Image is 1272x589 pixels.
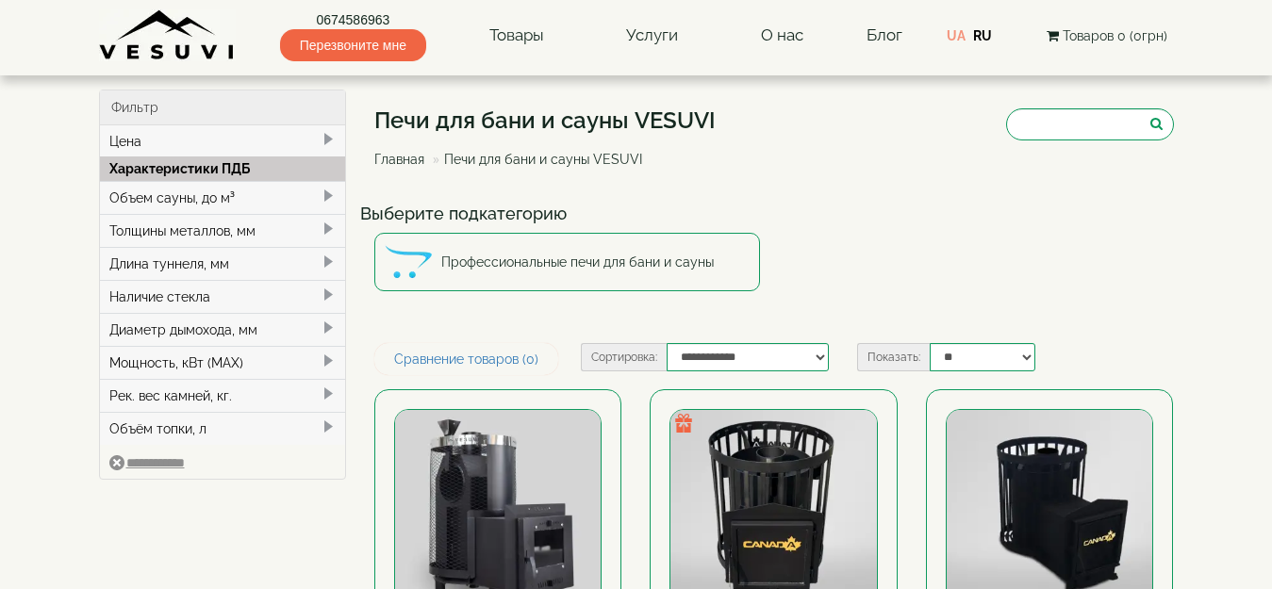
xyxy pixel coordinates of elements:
[374,152,424,167] a: Главная
[100,247,346,280] div: Длина туннеля, мм
[100,346,346,379] div: Мощность, кВт (MAX)
[100,412,346,445] div: Объём топки, л
[100,313,346,346] div: Диаметр дымохода, мм
[742,14,822,57] a: О нас
[99,9,236,61] img: Завод VESUVI
[280,10,426,29] a: 0674586963
[867,25,902,44] a: Блог
[947,28,966,43] a: UA
[374,108,716,133] h1: Печи для бани и сауны VESUVI
[100,214,346,247] div: Толщины металлов, мм
[973,28,992,43] a: RU
[100,125,346,157] div: Цена
[280,29,426,61] span: Перезвоните мне
[471,14,563,57] a: Товары
[1063,28,1167,43] span: Товаров 0 (0грн)
[857,343,930,371] label: Показать:
[100,90,346,125] div: Фильтр
[607,14,697,57] a: Услуги
[674,414,693,433] img: gift
[100,280,346,313] div: Наличие стекла
[1041,25,1173,46] button: Товаров 0 (0грн)
[374,233,760,291] a: Профессиональные печи для бани и сауны Профессиональные печи для бани и сауны
[360,205,1188,223] h4: Выберите подкатегорию
[428,150,642,169] li: Печи для бани и сауны VESUVI
[100,156,346,181] div: Характеристики ПДБ
[581,343,667,371] label: Сортировка:
[385,238,432,286] img: Профессиональные печи для бани и сауны
[100,181,346,214] div: Объем сауны, до м³
[374,343,558,375] a: Сравнение товаров (0)
[100,379,346,412] div: Рек. вес камней, кг.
